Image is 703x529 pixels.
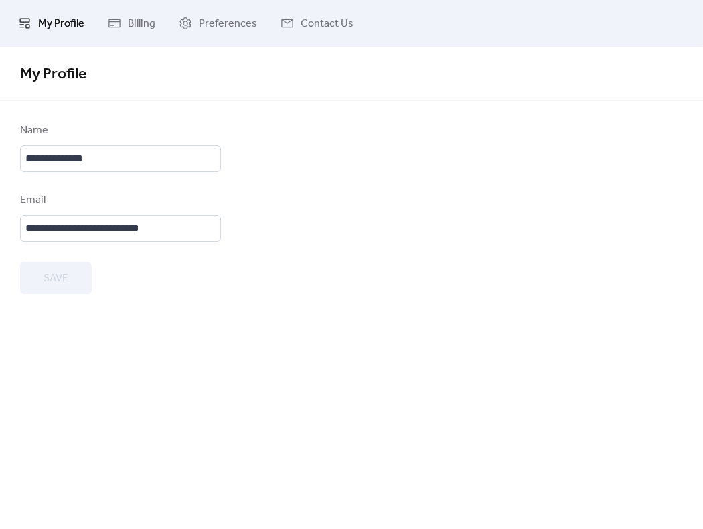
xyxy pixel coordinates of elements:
a: Billing [98,5,165,42]
span: My Profile [20,60,86,89]
a: Preferences [169,5,267,42]
span: Preferences [199,16,257,32]
span: Billing [128,16,155,32]
span: My Profile [38,16,84,32]
a: Contact Us [270,5,364,42]
div: Name [20,123,218,139]
a: My Profile [8,5,94,42]
div: Email [20,192,218,208]
span: Contact Us [301,16,354,32]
